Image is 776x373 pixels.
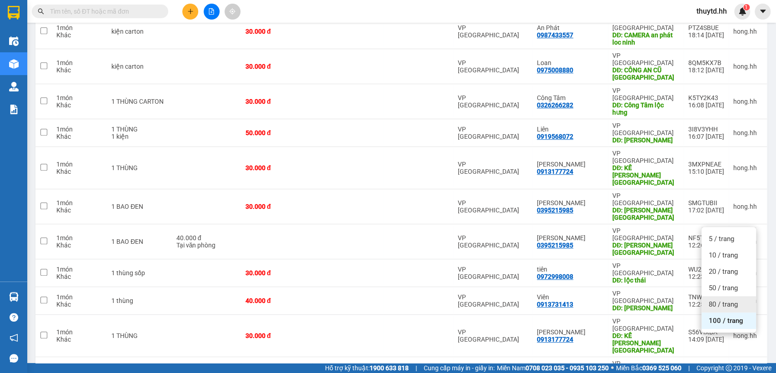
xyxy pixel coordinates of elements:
[537,242,573,249] div: 0395215985
[612,164,679,186] div: DĐ: KẾ PHONG LỘC NINH
[56,168,102,175] div: Khác
[245,28,308,35] div: 30.000 đ
[612,87,679,101] div: VP [GEOGRAPHIC_DATA]
[688,363,690,373] span: |
[245,297,308,304] div: 40.000 đ
[56,293,102,301] div: 1 món
[56,207,102,214] div: Khác
[56,301,102,308] div: Khác
[726,365,732,371] span: copyright
[688,301,724,308] div: 12:25 [DATE]
[458,266,528,280] div: VP [GEOGRAPHIC_DATA]
[688,59,724,66] div: 8QM5KX7B
[8,6,20,20] img: logo-vxr
[537,101,573,109] div: 0326266282
[229,8,235,15] span: aim
[56,328,102,336] div: 1 món
[745,4,748,10] span: 1
[612,207,679,221] div: DĐ: GARA XUÂN KHÁNH LỘC HƯNG
[111,297,167,304] div: 1 thùng
[733,129,762,136] div: hong.hh
[56,66,102,74] div: Khác
[537,293,603,301] div: Viên
[709,267,738,276] span: 20 / trang
[176,242,236,249] div: Tại văn phòng
[56,59,102,66] div: 1 món
[537,168,573,175] div: 0913177724
[9,105,19,114] img: solution-icon
[612,277,679,284] div: DĐ: lộc thái
[733,63,762,70] div: hong.hh
[709,316,743,325] span: 100 / trang
[106,47,120,57] span: DĐ:
[111,28,167,35] div: kiện carton
[537,336,573,343] div: 0913177724
[612,318,679,332] div: VP [GEOGRAPHIC_DATA]
[688,101,724,109] div: 16:08 [DATE]
[56,336,102,343] div: Khác
[245,332,308,339] div: 30.000 đ
[458,94,528,109] div: VP [GEOGRAPHIC_DATA]
[689,5,734,17] span: thuytd.hh
[106,9,128,18] span: Nhận:
[612,31,679,46] div: DĐ: CAMERA an phát loc ninh
[733,332,762,339] div: hong.hh
[208,8,215,15] span: file-add
[10,333,18,342] span: notification
[733,28,762,35] div: hong.hh
[458,24,528,39] div: VP [GEOGRAPHIC_DATA]
[56,31,102,39] div: Khác
[537,66,573,74] div: 0975008880
[245,129,308,136] div: 50.000 đ
[537,133,573,140] div: 0919568072
[111,238,167,245] div: 1 BAO ĐEN
[111,203,167,210] div: 1 BAO ĐEN
[176,234,236,242] div: 40.000 đ
[458,234,528,249] div: VP [GEOGRAPHIC_DATA]
[370,364,409,372] strong: 1900 633 818
[688,168,724,175] div: 15:10 [DATE]
[612,262,679,277] div: VP [GEOGRAPHIC_DATA]
[458,199,528,214] div: VP [GEOGRAPHIC_DATA]
[688,126,724,133] div: 3I8V3YHH
[56,24,102,31] div: 1 món
[424,363,495,373] span: Cung cấp máy in - giấy in:
[537,273,573,280] div: 0972998008
[458,293,528,308] div: VP [GEOGRAPHIC_DATA]
[612,52,679,66] div: VP [GEOGRAPHIC_DATA]
[709,300,738,309] span: 80 / trang
[56,161,102,168] div: 1 món
[537,59,603,66] div: Loan
[688,293,724,301] div: TNWP3CKJ
[245,63,308,70] div: 30.000 đ
[182,4,198,20] button: plus
[497,363,609,373] span: Miền Nam
[8,9,22,18] span: Gửi:
[111,332,167,339] div: 1 THÙNG
[612,17,679,31] div: VP [GEOGRAPHIC_DATA]
[245,269,308,277] div: 30.000 đ
[688,336,724,343] div: 14:09 [DATE]
[709,234,734,243] span: 5 / trang
[612,150,679,164] div: VP [GEOGRAPHIC_DATA]
[8,8,100,30] div: VP [GEOGRAPHIC_DATA]
[9,36,19,46] img: warehouse-icon
[612,242,679,256] div: DĐ: GARA XUÂN KHÁNH LỘC HƯNG
[50,6,157,16] input: Tìm tên, số ĐT hoặc mã đơn
[225,4,240,20] button: aim
[56,242,102,249] div: Khác
[416,363,417,373] span: |
[56,94,102,101] div: 1 món
[612,192,679,207] div: VP [GEOGRAPHIC_DATA]
[612,136,679,144] div: DĐ: LỘC THÁI
[111,126,167,133] div: 1 THÙNG
[111,269,167,277] div: 1 thùng sốp
[458,161,528,175] div: VP [GEOGRAPHIC_DATA]
[111,164,167,171] div: 1 THÙNG
[111,98,167,105] div: 1 THÙNG CARTON
[616,363,681,373] span: Miền Bắc
[688,66,724,74] div: 18:12 [DATE]
[688,328,724,336] div: S56VIXBA
[187,8,194,15] span: plus
[537,126,603,133] div: Liên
